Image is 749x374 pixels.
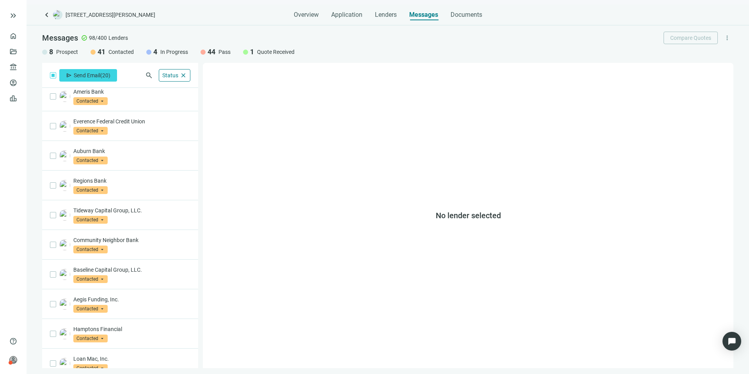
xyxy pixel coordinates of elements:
[73,275,108,283] span: Contacted
[73,266,190,274] p: Baseline Capital Group, LLC.
[42,10,51,20] a: keyboard_arrow_left
[73,157,108,164] span: Contacted
[59,91,70,102] img: cecb763d-46b8-4b86-807d-384c4d87a776.png
[375,11,397,19] span: Lenders
[73,118,190,125] p: Everence Federal Credit Union
[59,69,117,82] button: sendSend Email(20)
[73,127,108,135] span: Contacted
[73,236,190,244] p: Community Neighbor Bank
[722,332,741,351] div: Open Intercom Messenger
[664,32,718,44] button: Compare Quotes
[331,11,362,19] span: Application
[9,356,17,364] span: person
[73,97,108,105] span: Contacted
[49,47,53,57] span: 8
[98,47,105,57] span: 41
[9,337,17,345] span: help
[59,269,70,280] img: 7fcef250-1316-49ac-8063-2c27f3d51748
[108,48,134,56] span: Contacted
[162,72,178,78] span: Status
[59,328,70,339] img: 4a90dc5c-d610-4658-9954-2f075cf7de1b
[73,207,190,214] p: Tideway Capital Group, LLC.
[42,33,78,43] span: Messages
[66,72,72,78] span: send
[409,11,438,18] span: Messages
[180,72,187,79] span: close
[724,34,731,41] span: more_vert
[59,358,70,369] img: 3ef6db7a-b81e-46df-af4b-cff43054f7df
[145,71,153,79] span: search
[73,296,190,303] p: Aegis Funding, Inc.
[81,35,87,41] span: check_circle
[9,11,18,20] button: keyboard_double_arrow_right
[208,47,215,57] span: 44
[59,180,70,191] img: c07615a9-6947-4b86-b81a-90c7b5606308.png
[73,364,108,372] span: Contacted
[73,335,108,342] span: Contacted
[73,325,190,333] p: Hamptons Financial
[218,48,231,56] span: Pass
[66,11,155,19] span: [STREET_ADDRESS][PERSON_NAME]
[108,34,128,42] span: Lenders
[160,48,188,56] span: In Progress
[73,186,108,194] span: Contacted
[74,72,100,78] span: Send Email
[100,72,110,78] span: ( 20 )
[451,11,482,19] span: Documents
[203,63,733,368] div: No lender selected
[59,210,70,221] img: 87411923-d5e7-4b4a-9722-f8d433eeba67
[59,299,70,310] img: 6d2624b5-8b90-44a0-b55e-72370699b3ce
[73,88,190,96] p: Ameris Bank
[56,48,78,56] span: Prospect
[153,47,157,57] span: 4
[59,239,70,250] img: b98f4969-6740-46a2-928b-79a0c55ba364
[59,121,70,132] img: c496fa92-3f65-400a-b200-cf8ffa7ebb85
[257,48,295,56] span: Quote Received
[73,246,108,253] span: Contacted
[73,355,190,363] p: Loan Mac, Inc.
[53,10,62,20] img: deal-logo
[721,32,733,44] button: more_vert
[73,216,108,224] span: Contacted
[250,47,254,57] span: 1
[9,63,15,71] span: account_balance
[73,177,190,185] p: Regions Bank
[73,305,108,313] span: Contacted
[73,147,190,155] p: Auburn Bank
[59,150,70,161] img: df02e67e-99c8-4cb2-b7cc-6400091d50df
[89,34,107,42] span: 98/400
[294,11,319,19] span: Overview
